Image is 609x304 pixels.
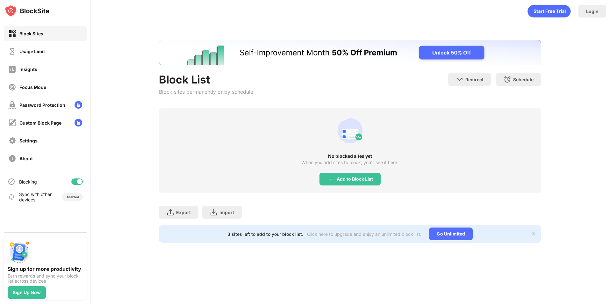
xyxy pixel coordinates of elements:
[8,193,15,201] img: sync-icon.svg
[8,65,16,73] img: insights-off.svg
[159,154,541,159] div: No blocked sites yet
[8,119,16,127] img: customize-block-page-off.svg
[8,30,16,38] img: block-on.svg
[13,290,41,295] div: Sign Up Now
[335,115,365,146] div: animation
[8,273,83,284] div: Earn rewards and sync your block list across devices
[66,195,79,199] div: Disabled
[219,210,234,215] div: Import
[19,156,33,161] div: About
[307,231,421,237] div: Click here to upgrade and enjoy an unlimited block list.
[465,77,484,82] div: Redirect
[8,266,83,272] div: Sign up for more productivity
[19,67,37,72] div: Insights
[8,155,16,163] img: about-off.svg
[75,101,82,109] img: lock-menu.svg
[301,160,398,165] div: When you add sites to block, you’ll see it here.
[227,231,303,237] div: 3 sites left to add to your block list.
[513,77,534,82] div: Schedule
[531,231,536,236] img: x-button.svg
[19,192,52,202] div: Sync with other devices
[8,178,15,185] img: blocking-icon.svg
[8,83,16,91] img: focus-off.svg
[586,9,598,14] div: Login
[19,31,43,36] div: Block Sites
[19,179,37,185] div: Blocking
[159,40,541,65] iframe: Banner
[159,89,253,95] div: Block sites permanently or by schedule
[19,138,38,143] div: Settings
[4,4,49,17] img: logo-blocksite.svg
[527,5,571,18] div: animation
[19,102,65,108] div: Password Protection
[8,101,16,109] img: password-protection-off.svg
[429,228,473,240] div: Go Unlimited
[8,137,16,145] img: settings-off.svg
[176,210,191,215] div: Export
[159,73,253,86] div: Block List
[19,120,61,126] div: Custom Block Page
[19,84,46,90] div: Focus Mode
[8,47,16,55] img: time-usage-off.svg
[337,177,373,182] div: Add to Block List
[75,119,82,127] img: lock-menu.svg
[8,240,31,263] img: push-signup.svg
[19,49,45,54] div: Usage Limit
